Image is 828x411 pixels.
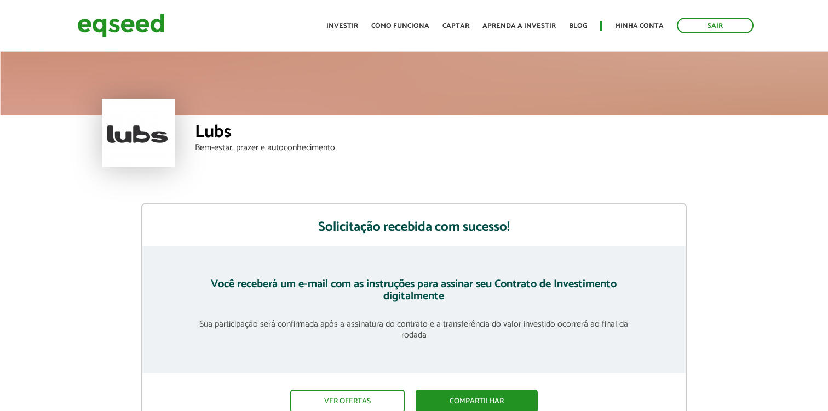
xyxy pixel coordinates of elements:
[142,204,686,246] h2: Solicitação recebida com sucesso!
[195,144,726,152] div: Bem-estar, prazer e autoconhecimento
[197,319,631,340] p: Sua participação será confirmada após a assinatura do contrato e a transferência do valor investi...
[569,22,587,30] a: Blog
[197,278,631,302] h3: Você receberá um e-mail com as instruções para assinar seu Contrato de Investimento digitalmente
[615,22,664,30] a: Minha conta
[195,123,726,144] div: Lubs
[326,22,358,30] a: Investir
[677,18,754,33] a: Sair
[371,22,429,30] a: Como funciona
[442,22,469,30] a: Captar
[77,11,165,40] img: EqSeed
[482,22,556,30] a: Aprenda a investir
